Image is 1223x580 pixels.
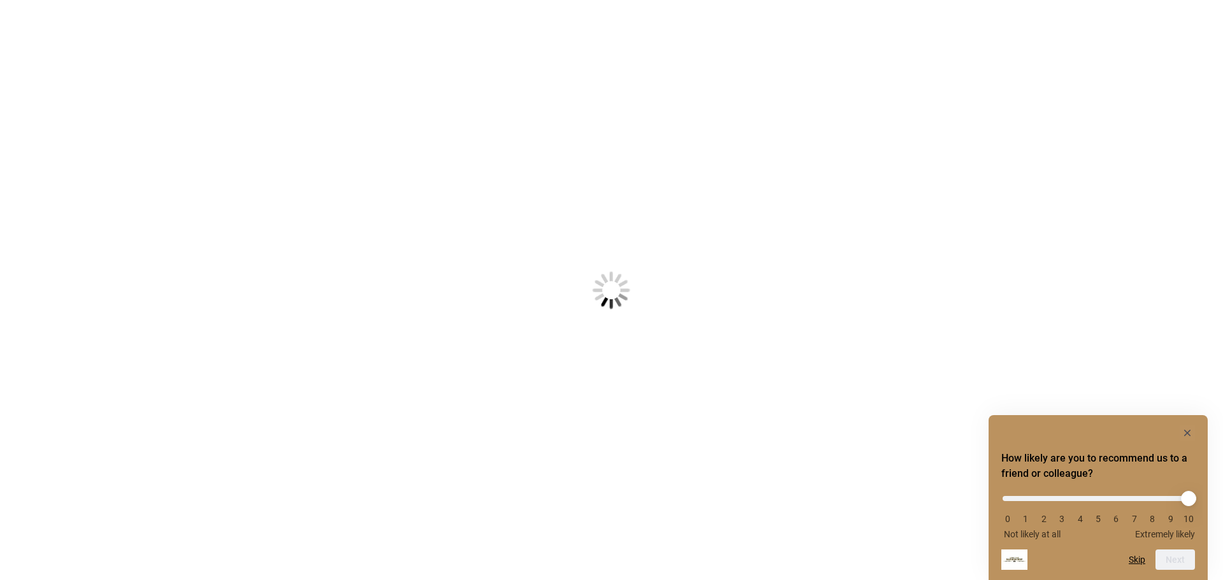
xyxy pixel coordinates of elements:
h2: How likely are you to recommend us to a friend or colleague? Select an option from 0 to 10, with ... [1001,451,1195,481]
button: Skip [1129,555,1145,565]
div: How likely are you to recommend us to a friend or colleague? Select an option from 0 to 10, with ... [1001,486,1195,539]
div: How likely are you to recommend us to a friend or colleague? Select an option from 0 to 10, with ... [1001,425,1195,570]
li: 7 [1128,514,1141,524]
button: Next question [1155,549,1195,570]
li: 2 [1038,514,1050,524]
li: 8 [1146,514,1159,524]
li: 0 [1001,514,1014,524]
li: 1 [1019,514,1032,524]
li: 4 [1074,514,1087,524]
span: Not likely at all [1004,529,1061,539]
li: 6 [1110,514,1122,524]
li: 5 [1092,514,1105,524]
img: Loading [530,209,693,372]
li: 10 [1182,514,1195,524]
li: 3 [1055,514,1068,524]
li: 9 [1164,514,1177,524]
button: Hide survey [1180,425,1195,441]
span: Extremely likely [1135,529,1195,539]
